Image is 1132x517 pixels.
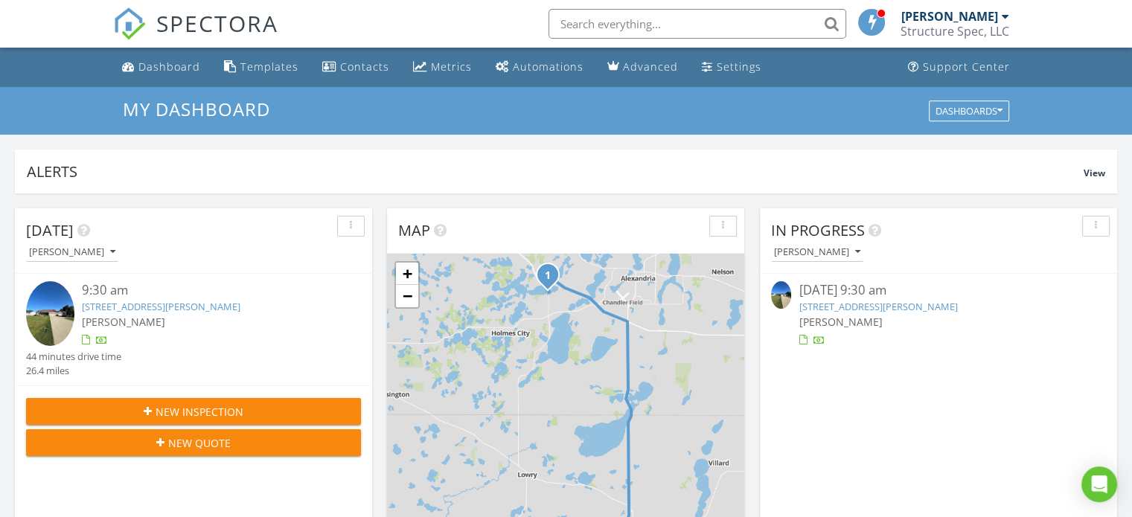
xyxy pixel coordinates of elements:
[774,247,860,257] div: [PERSON_NAME]
[513,60,583,74] div: Automations
[26,364,121,378] div: 26.4 miles
[799,315,882,329] span: [PERSON_NAME]
[316,54,395,81] a: Contacts
[799,281,1078,300] div: [DATE] 9:30 am
[113,20,278,51] a: SPECTORA
[936,106,1003,116] div: Dashboards
[340,60,389,74] div: Contacts
[601,54,684,81] a: Advanced
[82,300,240,313] a: [STREET_ADDRESS][PERSON_NAME]
[545,271,551,281] i: 1
[396,263,418,285] a: Zoom in
[26,220,74,240] span: [DATE]
[113,7,146,40] img: The Best Home Inspection Software - Spectora
[123,97,270,121] span: My Dashboard
[799,300,957,313] a: [STREET_ADDRESS][PERSON_NAME]
[26,429,361,456] button: New Quote
[549,9,846,39] input: Search everything...
[1081,466,1117,502] div: Open Intercom Messenger
[82,315,165,329] span: [PERSON_NAME]
[398,220,430,240] span: Map
[771,281,791,309] img: 9376364%2Fcover_photos%2FPLCVQme6wF0EqFGMOeQM%2Fsmall.9376364-1756396507331
[168,435,231,451] span: New Quote
[26,350,121,364] div: 44 minutes drive time
[490,54,589,81] a: Automations (Basic)
[116,54,206,81] a: Dashboard
[27,161,1084,182] div: Alerts
[929,100,1009,121] button: Dashboards
[771,243,863,263] button: [PERSON_NAME]
[138,60,200,74] div: Dashboard
[1084,167,1105,179] span: View
[548,274,557,283] div: 7633 Lindgren Way SW, Alexandria, MN 56308
[396,285,418,307] a: Zoom out
[623,60,678,74] div: Advanced
[923,60,1010,74] div: Support Center
[26,281,74,346] img: 9376364%2Fcover_photos%2FPLCVQme6wF0EqFGMOeQM%2Fsmall.9376364-1756396507331
[902,54,1016,81] a: Support Center
[26,281,361,378] a: 9:30 am [STREET_ADDRESS][PERSON_NAME] [PERSON_NAME] 44 minutes drive time 26.4 miles
[696,54,767,81] a: Settings
[901,24,1009,39] div: Structure Spec, LLC
[240,60,298,74] div: Templates
[156,404,243,420] span: New Inspection
[717,60,761,74] div: Settings
[771,220,865,240] span: In Progress
[29,247,115,257] div: [PERSON_NAME]
[407,54,478,81] a: Metrics
[771,281,1106,347] a: [DATE] 9:30 am [STREET_ADDRESS][PERSON_NAME] [PERSON_NAME]
[901,9,998,24] div: [PERSON_NAME]
[156,7,278,39] span: SPECTORA
[26,243,118,263] button: [PERSON_NAME]
[26,398,361,425] button: New Inspection
[431,60,472,74] div: Metrics
[218,54,304,81] a: Templates
[82,281,333,300] div: 9:30 am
